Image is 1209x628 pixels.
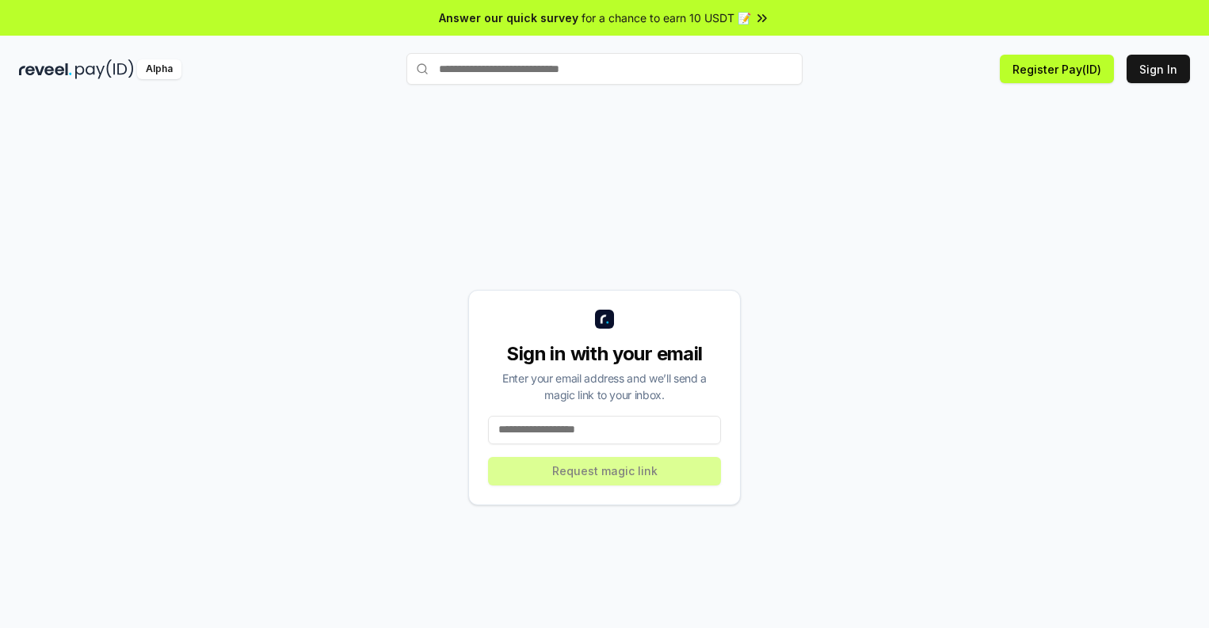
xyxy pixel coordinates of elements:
div: Enter your email address and we’ll send a magic link to your inbox. [488,370,721,403]
img: pay_id [75,59,134,79]
button: Sign In [1127,55,1190,83]
img: reveel_dark [19,59,72,79]
span: Answer our quick survey [439,10,578,26]
div: Sign in with your email [488,341,721,367]
img: logo_small [595,310,614,329]
div: Alpha [137,59,181,79]
button: Register Pay(ID) [1000,55,1114,83]
span: for a chance to earn 10 USDT 📝 [582,10,751,26]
